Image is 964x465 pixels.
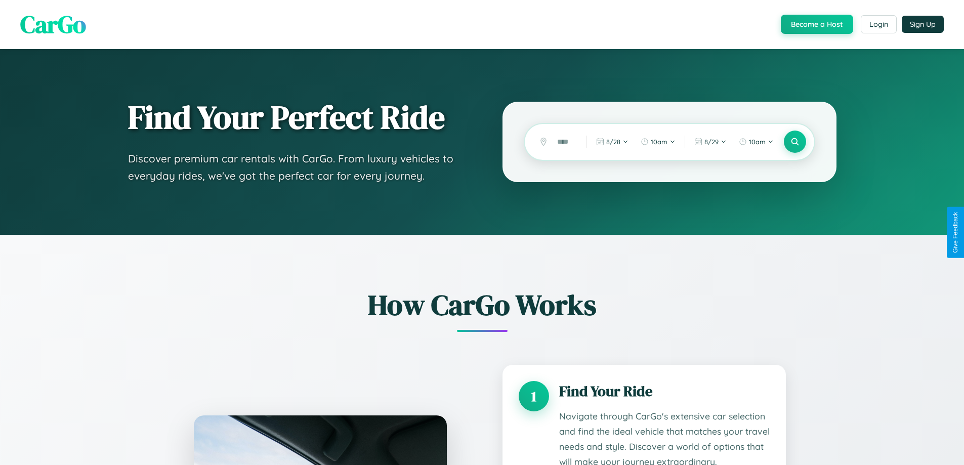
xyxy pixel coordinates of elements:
span: 8 / 29 [704,138,719,146]
h1: Find Your Perfect Ride [128,100,462,135]
p: Discover premium car rentals with CarGo. From luxury vehicles to everyday rides, we've got the pe... [128,150,462,184]
span: 8 / 28 [606,138,620,146]
button: Login [861,15,897,33]
button: Become a Host [781,15,853,34]
span: CarGo [20,8,86,41]
button: 8/28 [591,134,634,150]
button: 10am [734,134,779,150]
div: Give Feedback [952,212,959,253]
button: 8/29 [689,134,732,150]
div: 1 [519,381,549,411]
button: Sign Up [902,16,944,33]
button: 10am [636,134,681,150]
h2: How CarGo Works [179,285,786,324]
h3: Find Your Ride [559,381,770,401]
span: 10am [651,138,667,146]
span: 10am [749,138,766,146]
